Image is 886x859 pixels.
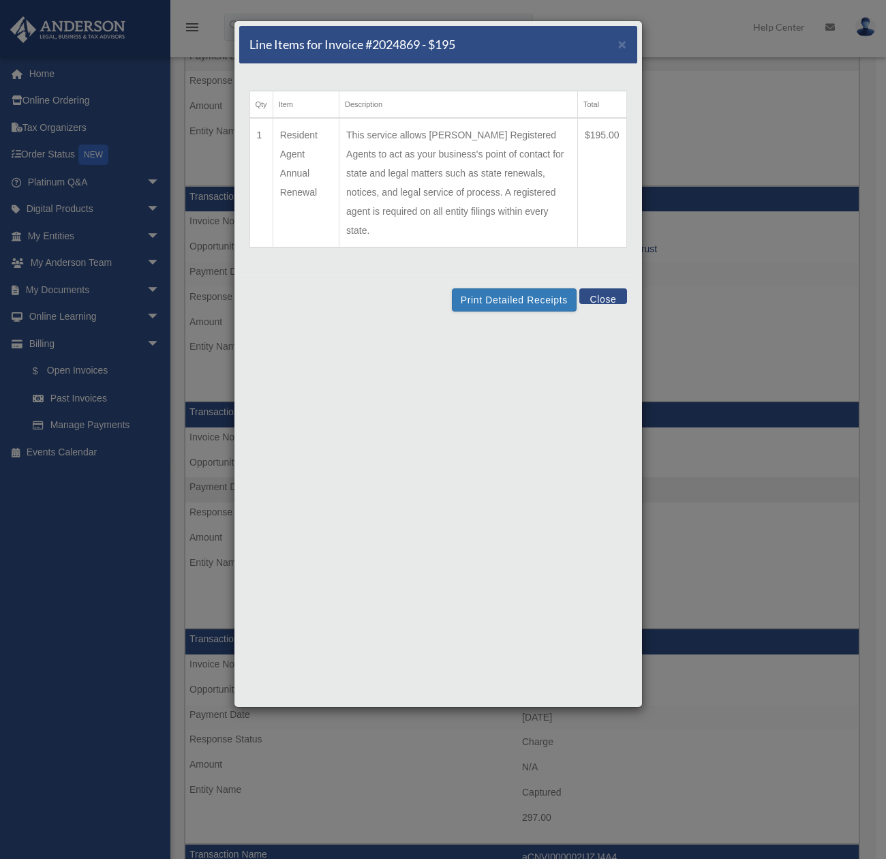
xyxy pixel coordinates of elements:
button: Print Detailed Receipts [452,288,577,312]
td: 1 [249,118,273,247]
th: Qty [249,91,273,119]
td: Resident Agent Annual Renewal [273,118,339,247]
button: Close [618,37,627,51]
td: This service allows [PERSON_NAME] Registered Agents to act as your business's point of contact fo... [339,118,578,247]
th: Item [273,91,339,119]
span: × [618,36,627,52]
th: Description [339,91,578,119]
h5: Line Items for Invoice #2024869 - $195 [249,36,455,53]
th: Total [577,91,626,119]
button: Close [579,288,626,304]
td: $195.00 [577,118,626,247]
